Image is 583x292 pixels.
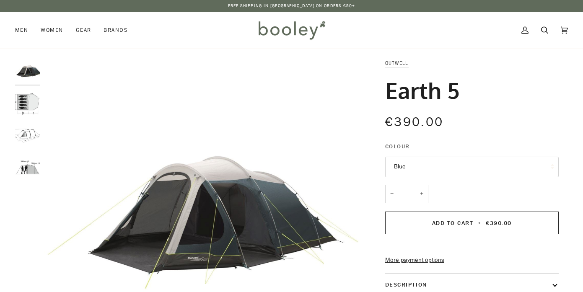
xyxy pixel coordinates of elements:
span: Gear [76,26,91,34]
button: Add to Cart • €390.00 [385,212,559,234]
button: + [415,185,428,204]
button: − [385,185,399,204]
p: Free Shipping in [GEOGRAPHIC_DATA] on Orders €50+ [228,3,355,9]
h1: Earth 5 [385,76,459,104]
span: €390.00 [486,219,512,227]
a: Outwell [385,59,409,67]
input: Quantity [385,185,428,204]
img: Outwell Earth 5 - Booley Galway [15,91,40,116]
button: Blue [385,157,559,177]
a: Men [15,12,34,49]
img: Outwell Earth 5 - Booley Galway [15,155,40,180]
img: Outwell Earth 5 - Booley Galway [15,123,40,148]
a: Women [34,12,69,49]
span: Colour [385,142,410,151]
a: Brands [97,12,134,49]
span: Add to Cart [432,219,474,227]
span: Women [41,26,63,34]
img: Booley [255,18,328,42]
a: Gear [70,12,98,49]
span: • [476,219,484,227]
span: Brands [104,26,128,34]
img: Outwell Earth 5 - Booley Galway [15,59,40,84]
a: More payment options [385,256,559,265]
span: Men [15,26,28,34]
span: €390.00 [385,114,444,131]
